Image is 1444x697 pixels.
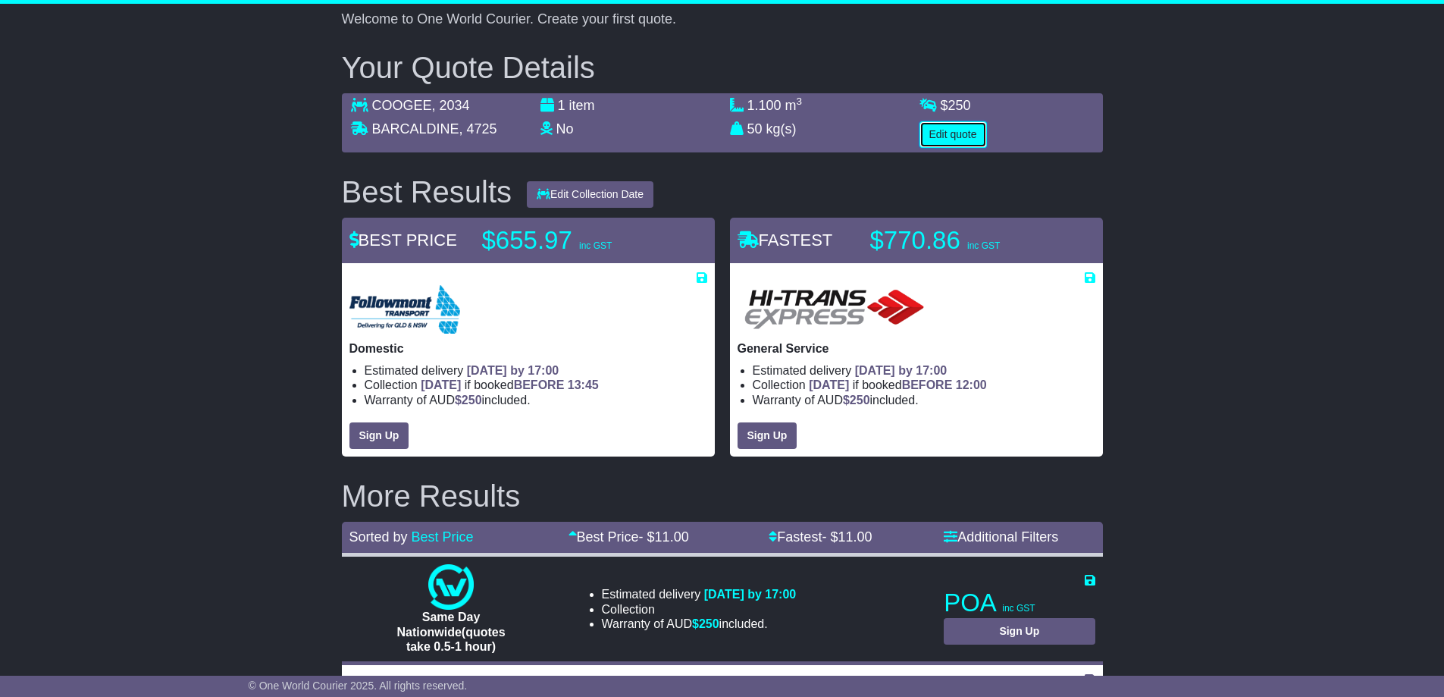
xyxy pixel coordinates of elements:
[412,529,474,545] a: Best Price
[699,617,719,630] span: 250
[365,393,707,407] li: Warranty of AUD included.
[579,240,612,251] span: inc GST
[919,121,987,148] button: Edit quote
[459,121,497,137] span: , 4725
[944,529,1058,545] a: Additional Filters
[753,378,1095,392] li: Collection
[967,240,1000,251] span: inc GST
[944,588,1095,618] p: POA
[342,479,1103,513] h2: More Results
[334,175,520,209] div: Best Results
[655,529,689,545] span: 11.00
[738,231,833,250] span: FASTEST
[558,98,565,113] span: 1
[556,121,574,137] span: No
[421,378,461,391] span: [DATE]
[785,98,803,113] span: m
[249,680,468,692] span: © One World Courier 2025. All rights reserved.
[602,602,797,617] li: Collection
[766,121,797,137] span: kg(s)
[1002,603,1035,614] span: inc GST
[349,231,457,250] span: BEST PRICE
[956,378,987,391] span: 12:00
[568,378,599,391] span: 13:45
[349,341,707,356] p: Domestic
[902,378,953,391] span: BEFORE
[855,364,948,377] span: [DATE] by 17:00
[349,529,408,545] span: Sorted by
[527,181,653,208] button: Edit Collection Date
[738,341,1095,356] p: General Service
[342,51,1103,84] h2: Your Quote Details
[365,363,707,378] li: Estimated delivery
[769,529,872,545] a: Fastest- $11.00
[941,98,971,113] span: $
[372,98,432,113] span: COOGEE
[455,394,482,407] span: $
[467,364,559,377] span: [DATE] by 17:00
[809,378,986,391] span: if booked
[602,587,797,601] li: Estimated delivery
[797,96,803,107] sup: 3
[822,529,872,545] span: - $
[349,285,460,334] img: Followmont Transport: Domestic
[948,98,971,113] span: 250
[428,564,474,610] img: One World Courier: Same Day Nationwide(quotes take 0.5-1 hour)
[738,422,797,449] a: Sign Up
[747,121,763,137] span: 50
[462,394,482,407] span: 250
[602,617,797,631] li: Warranty of AUD included.
[365,378,707,392] li: Collection
[753,393,1095,407] li: Warranty of AUD included.
[704,588,797,601] span: [DATE] by 17:00
[372,121,459,137] span: BARCALDINE
[639,529,689,545] span: - $
[514,378,565,391] span: BEFORE
[747,98,782,113] span: 1.100
[753,363,1095,378] li: Estimated delivery
[809,378,849,391] span: [DATE]
[944,618,1095,645] a: Sign Up
[850,394,870,407] span: 250
[396,611,505,652] span: Same Day Nationwide(quotes take 0.5-1 hour)
[838,529,872,545] span: 11.00
[349,422,409,449] a: Sign Up
[569,98,595,113] span: item
[482,225,672,256] p: $655.97
[342,11,1103,28] p: Welcome to One World Courier. Create your first quote.
[843,394,870,407] span: $
[421,378,598,391] span: if booked
[569,529,689,545] a: Best Price- $11.00
[692,617,719,630] span: $
[870,225,1060,256] p: $770.86
[432,98,470,113] span: , 2034
[738,285,932,334] img: HiTrans: General Service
